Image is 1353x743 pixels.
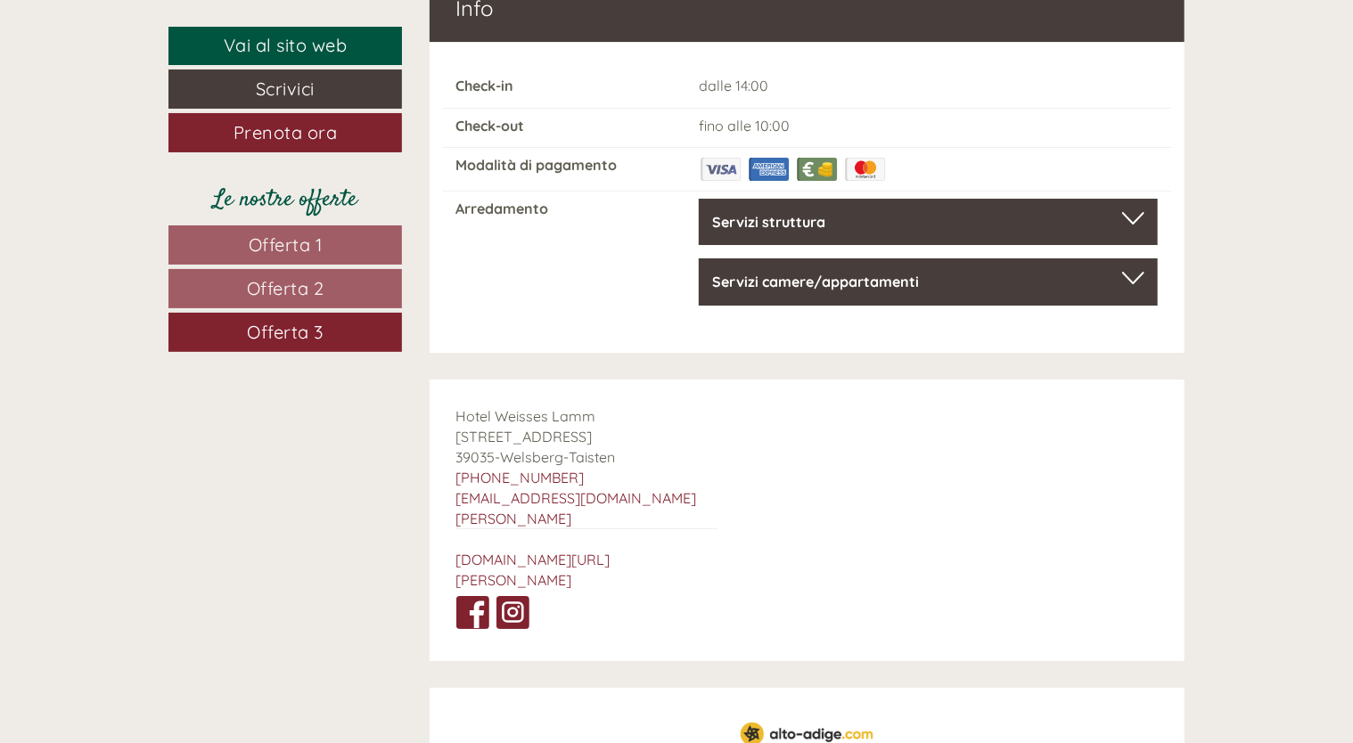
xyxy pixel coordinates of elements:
label: Check-in [456,76,514,96]
span: Welsberg-Taisten [501,448,616,466]
img: American Express [747,155,791,183]
a: [DOMAIN_NAME][URL][PERSON_NAME] [456,551,611,589]
span: [STREET_ADDRESS] [456,428,593,445]
span: 39035 [456,448,496,466]
label: Arredamento [456,199,549,219]
a: Prenota ora [168,113,402,152]
span: Offerta 3 [247,321,324,343]
div: fino alle 10:00 [685,116,1171,136]
label: Check-out [456,116,525,136]
button: Invia [606,461,703,501]
a: [PHONE_NUMBER] [456,469,585,486]
a: [EMAIL_ADDRESS][DOMAIN_NAME][PERSON_NAME] [456,489,697,527]
div: Hotel Weisses Lamm [27,52,282,66]
div: dalle 14:00 [685,76,1171,96]
label: Modalità di pagamento [456,155,618,176]
div: Buon giorno, come possiamo aiutarla? [13,48,291,102]
span: Offerta 1 [249,233,323,256]
b: Servizi struttura [712,213,825,231]
a: Vai al sito web [168,27,402,65]
span: Offerta 2 [247,277,324,299]
small: 19:30 [27,86,282,99]
b: Servizi camere/appartamenti [712,273,919,290]
div: Le nostre offerte [168,184,402,216]
span: Hotel Weisses Lamm [456,407,596,425]
div: [DATE] [317,13,385,44]
div: - [430,380,744,660]
img: Contanti [795,155,840,183]
img: Maestro [843,155,888,183]
a: Scrivici [168,69,402,109]
img: Visa [699,155,743,183]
